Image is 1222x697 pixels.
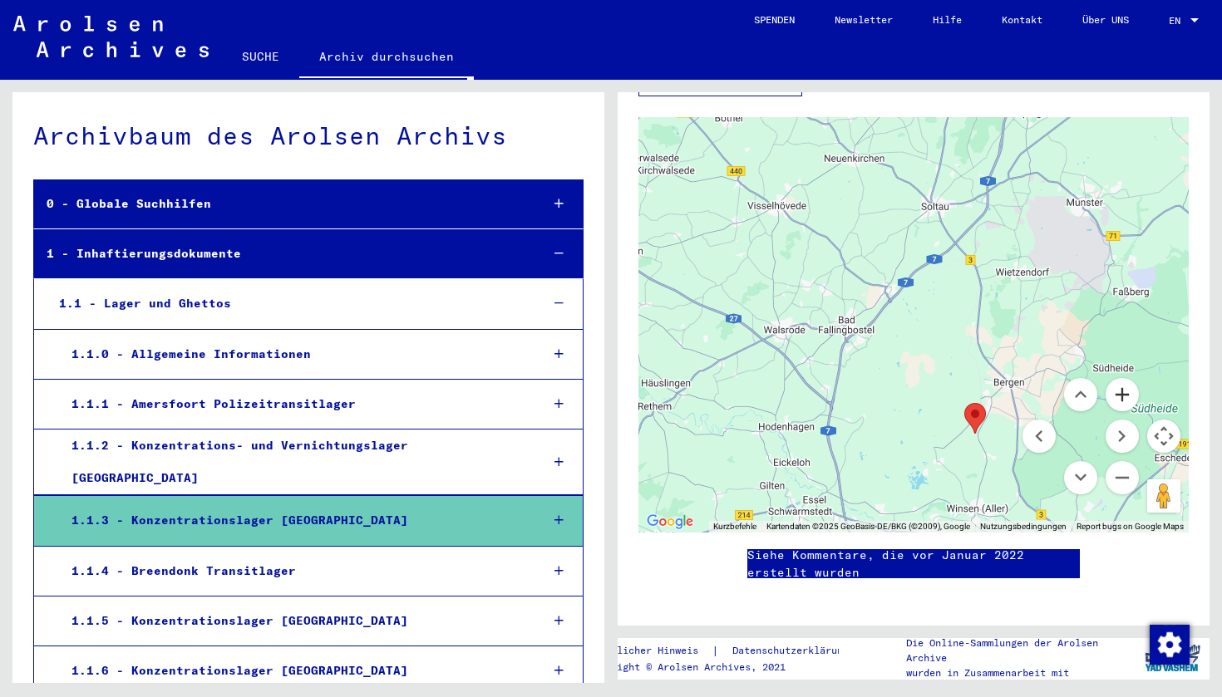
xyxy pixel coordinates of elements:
[766,522,970,531] span: Kartendaten ©2025 GeoBasis-DE/BKG (©2009), Google
[1064,378,1097,411] button: Nach oben
[906,636,1136,665] p: Die Online-Sammlungen der Arolsen Archive
[588,642,712,660] a: Rechtlicher Hinweis
[964,403,986,434] div: Bergen-Belsen Concentration Camp
[980,522,1067,531] a: Nutzungsbedingungen
[59,655,526,687] div: 1.1.6 - Konzentrationslager [GEOGRAPHIC_DATA]
[1169,15,1187,27] span: EN
[713,521,756,533] button: Kurzbefehle
[59,555,526,587] div: 1.1.4 - Breendonk Transitlager
[34,188,526,220] div: 0 - Globale Suchhilfen
[47,287,526,320] div: 1.1 - Lager und Ghettos
[59,429,526,494] div: 1.1.2 - Konzentrations- und Vernichtungslager [GEOGRAPHIC_DATA]
[588,660,869,675] p: Copyright © Arolsen Archives, 2021
[1147,479,1180,513] button: Mean to access Street View
[1022,420,1056,453] button: Nach links
[59,504,526,537] div: 1.1.3 - Konzentrationslager [GEOGRAPHIC_DATA]
[33,117,584,155] div: Archivbaum des Arolsen Archivs
[1150,625,1190,665] img: Zustimmung ändern
[34,238,526,270] div: 1 - Inhaftierungsdokumente
[59,388,526,420] div: 1.1.1 - Amersfoort Polizeitransitlager
[59,338,526,371] div: 1.1.0 - Allgemeine Informationen
[643,511,697,533] img: Google
[299,37,474,80] a: Archiv durchsuchen
[1106,378,1139,411] button: Vergrößern
[906,665,1136,680] p: wurden in Zusammenarbeit mit
[1064,461,1097,494] button: Down
[222,37,299,76] a: SUCHE
[1106,461,1139,494] button: Verkleinern
[588,642,869,660] div: |
[1147,420,1180,453] button: Camera control for the card
[719,642,869,660] a: Datenschutzerklärung
[643,511,697,533] a: Open this area in Google Maps (in new window)
[1106,420,1139,453] button: Nach rechts
[747,547,1080,582] a: Siehe Kommentare, die vor Januar 2022 erstellt wurden
[1077,522,1184,531] a: Report bugs on Google Maps
[13,16,209,57] img: Arolsen_neg.svg
[1141,637,1204,679] img: yv_logo.png
[59,605,526,637] div: 1.1.5 - Konzentrationslager [GEOGRAPHIC_DATA]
